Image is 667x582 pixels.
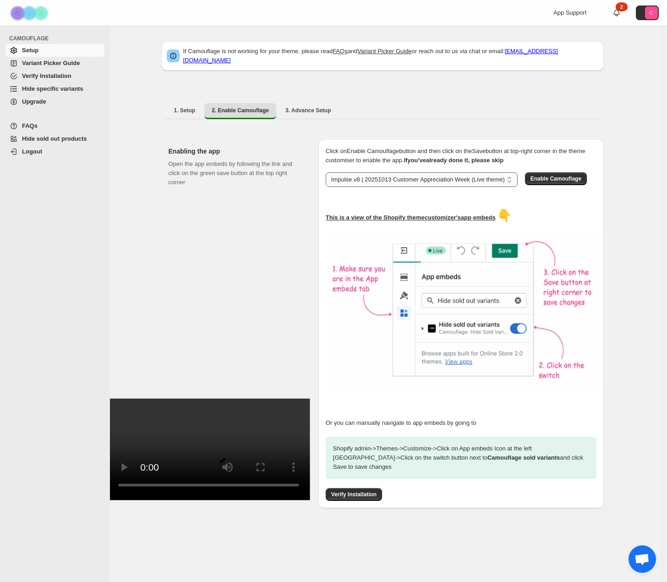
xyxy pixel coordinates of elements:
[357,48,411,55] a: Variant Picker Guide
[326,147,596,165] p: Click on Enable Camouflage button and then click on the Save button at top-right corner in the th...
[5,132,104,145] a: Hide sold out products
[22,98,46,105] span: Upgrade
[497,209,512,222] span: 👇
[525,175,587,182] a: Enable Camouflage
[5,82,104,95] a: Hide specific variants
[326,437,596,479] p: Shopify admin -> Themes -> Customize -> Click on App embeds Icon at the left [GEOGRAPHIC_DATA] ->...
[169,159,304,487] div: Open the app embeds by following the link and click on the green save button at the top right corner
[22,72,71,79] span: Verify Installation
[333,48,348,55] a: FAQs
[22,122,38,129] span: FAQs
[553,9,586,16] span: App Support
[612,8,621,17] a: 2
[645,6,658,19] span: Avatar with initials C
[5,57,104,70] a: Variant Picker Guide
[7,0,53,26] img: Camouflage
[5,120,104,132] a: FAQs
[174,107,196,114] span: 1. Setup
[183,47,598,65] p: If Camouflage is not working for your theme, please read and or reach out to us via chat or email:
[487,454,560,461] strong: Camouflage sold variants
[169,147,304,156] h2: Enabling the app
[326,418,596,428] p: Or you can manually navigate to app embeds by going to
[285,107,331,114] span: 3. Advance Setup
[5,145,104,158] a: Logout
[629,545,656,573] div: Open chat
[636,5,659,20] button: Avatar with initials C
[22,135,87,142] span: Hide sold out products
[326,214,496,221] u: This is a view of the Shopify theme customizer's app embeds
[22,148,42,155] span: Logout
[107,399,310,500] video: Enable Camouflage in theme app embeds
[5,95,104,108] a: Upgrade
[212,107,269,114] span: 2. Enable Camouflage
[22,60,80,66] span: Variant Picker Guide
[22,47,38,54] span: Setup
[650,10,653,16] text: C
[326,230,601,390] img: camouflage-enable
[5,70,104,82] a: Verify Installation
[9,35,105,42] span: CAMOUFLAGE
[404,157,503,164] b: If you've already done it, please skip
[530,175,581,182] span: Enable Camouflage
[525,172,587,185] button: Enable Camouflage
[326,488,382,501] button: Verify Installation
[331,491,377,498] span: Verify Installation
[326,491,382,498] a: Verify Installation
[616,2,628,11] div: 2
[22,85,83,92] span: Hide specific variants
[5,44,104,57] a: Setup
